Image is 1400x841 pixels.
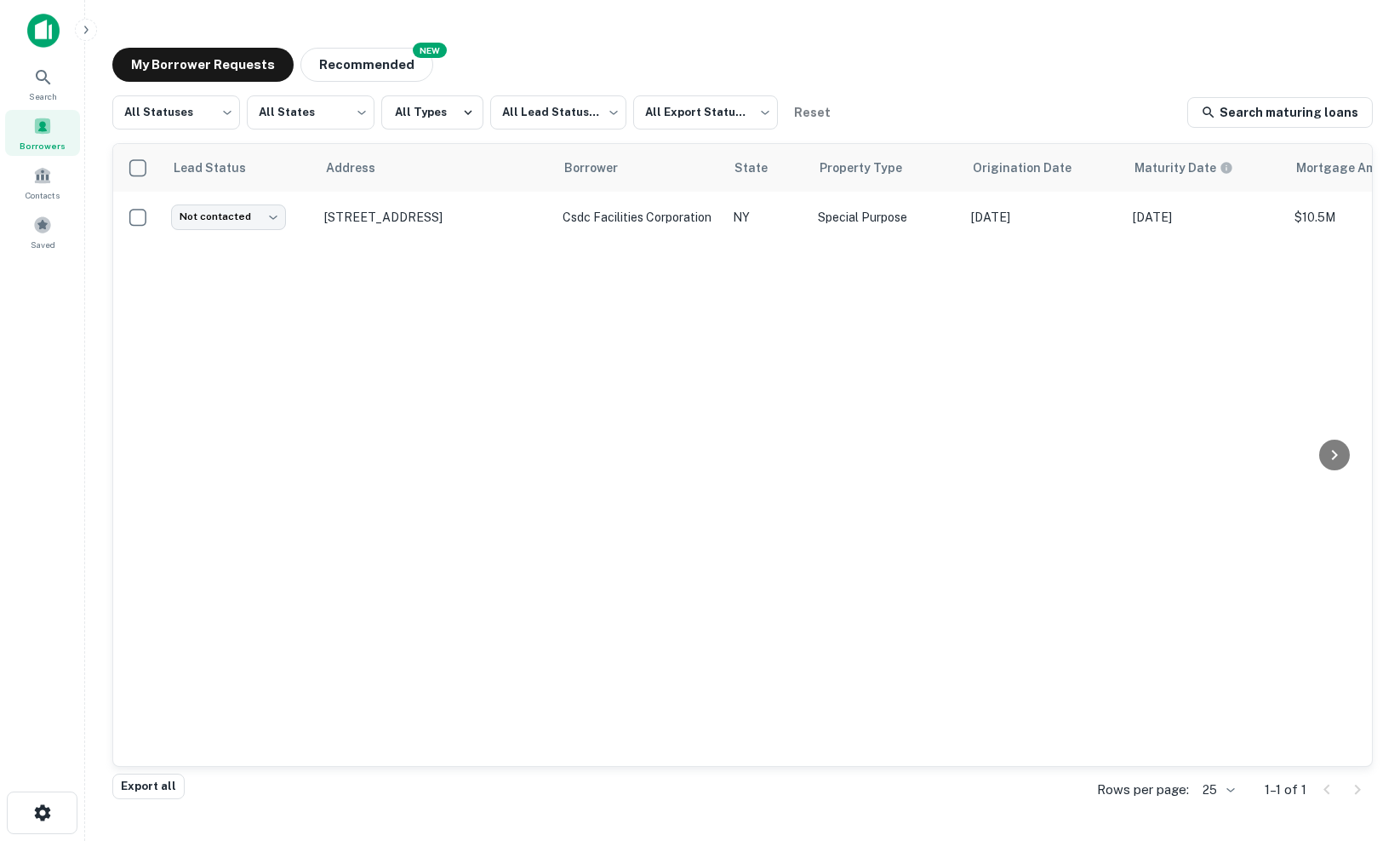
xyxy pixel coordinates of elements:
[300,48,433,82] button: Recommended
[112,48,294,82] button: My Borrower Requests
[1187,97,1373,128] a: Search maturing loans
[5,60,80,107] a: Search
[20,139,66,153] span: Borrowers
[1097,780,1189,800] p: Rows per page:
[554,144,724,192] th: Borrower
[163,144,316,192] th: Lead Status
[27,14,60,48] img: capitalize-icon.png
[26,188,60,202] span: Contacts
[247,90,374,135] div: All States
[785,95,839,130] button: Reset
[5,159,80,205] a: Contacts
[413,43,447,58] div: NEW
[490,90,626,135] div: All Lead Statuses
[31,238,55,251] span: Saved
[112,90,240,135] div: All Statuses
[1124,144,1286,192] th: Maturity dates displayed may be estimated. Please contact the lender for the most accurate maturi...
[112,774,185,799] button: Export all
[963,144,1124,192] th: Origination Date
[1134,158,1216,177] h6: Maturity Date
[1315,705,1400,786] iframe: Chat Widget
[173,158,268,178] span: Lead Status
[326,158,397,178] span: Address
[733,208,801,227] p: NY
[29,89,57,103] span: Search
[324,210,546,225] p: [STREET_ADDRESS]
[633,90,778,135] div: All Export Statuses
[5,110,80,156] a: Borrowers
[5,209,80,255] a: Saved
[818,208,954,227] p: Special Purpose
[1134,158,1255,177] span: Maturity dates displayed may be estimated. Please contact the lender for the most accurate maturi...
[973,158,1094,178] span: Origination Date
[381,95,483,130] button: All Types
[316,144,554,192] th: Address
[971,208,1116,227] p: [DATE]
[734,158,790,178] span: State
[820,158,924,178] span: Property Type
[171,204,286,229] div: Not contacted
[1196,778,1237,803] div: 25
[564,158,640,178] span: Borrower
[809,144,963,192] th: Property Type
[1134,158,1233,177] div: Maturity dates displayed may be estimated. Please contact the lender for the most accurate maturi...
[563,208,716,227] p: csdc facilities corporation
[724,144,809,192] th: State
[1133,208,1277,227] p: [DATE]
[1265,780,1306,800] p: 1–1 of 1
